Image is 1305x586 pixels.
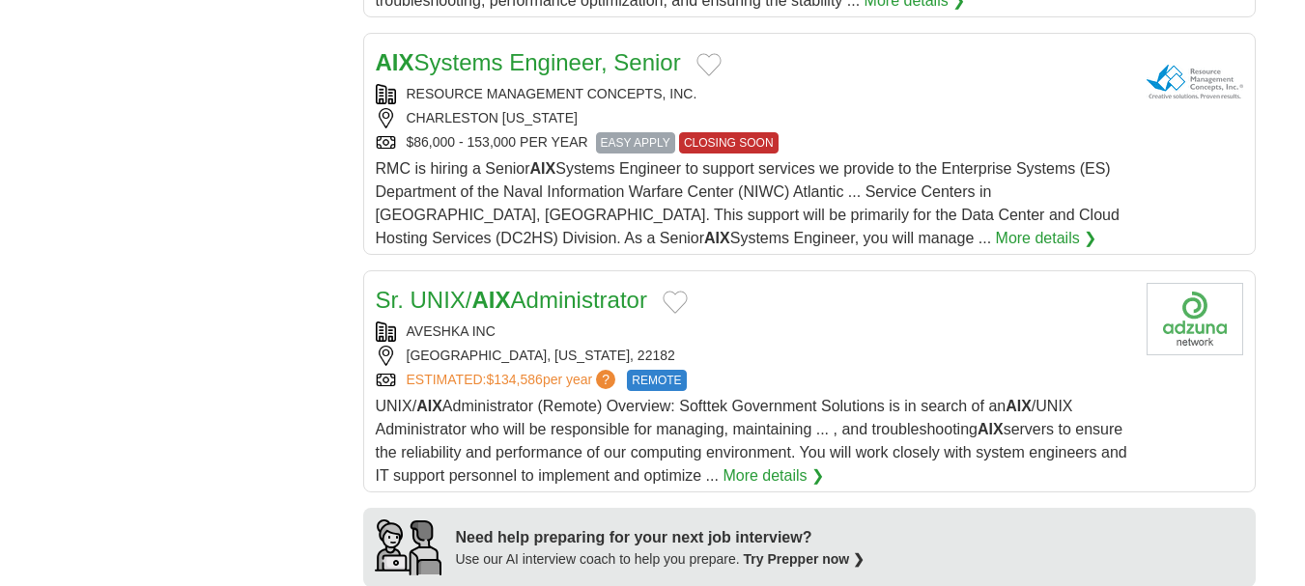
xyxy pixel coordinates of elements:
[416,398,442,414] strong: AIX
[456,526,865,549] div: Need help preparing for your next job interview?
[376,108,1131,128] div: CHARLESTON [US_STATE]
[376,346,1131,366] div: [GEOGRAPHIC_DATA], [US_STATE], 22182
[530,160,556,177] strong: AIX
[1147,45,1243,118] img: Resource Management Concepts logo
[596,132,675,153] span: EASY APPLY
[472,287,511,313] strong: AIX
[1006,398,1032,414] strong: AIX
[376,132,1131,153] div: $86,000 - 153,000 PER YEAR
[456,549,865,570] div: Use our AI interview coach to help you prepare.
[407,370,620,391] a: ESTIMATED:$134,586per year?
[376,321,1131,342] div: AVESHKA INC
[663,291,688,314] button: Add to favorite jobs
[1147,283,1243,355] img: Company logo
[376,49,681,75] a: AIXSystems Engineer, Senior
[596,370,615,389] span: ?
[978,421,1004,437] strong: AIX
[407,86,697,101] a: RESOURCE MANAGEMENT CONCEPTS, INC.
[723,464,824,488] a: More details ❯
[627,370,686,391] span: REMOTE
[376,49,414,75] strong: AIX
[744,551,865,567] a: Try Prepper now ❯
[376,160,1120,246] span: RMC is hiring a Senior Systems Engineer to support services we provide to the Enterprise Systems ...
[376,287,647,313] a: Sr. UNIX/AIXAdministrator
[679,132,779,153] span: CLOSING SOON
[486,372,542,387] span: $134,586
[704,230,730,246] strong: AIX
[696,53,722,76] button: Add to favorite jobs
[996,227,1097,250] a: More details ❯
[376,398,1127,484] span: UNIX/ Administrator (Remote) Overview: Softtek Government Solutions is in search of an /UNIX Admi...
